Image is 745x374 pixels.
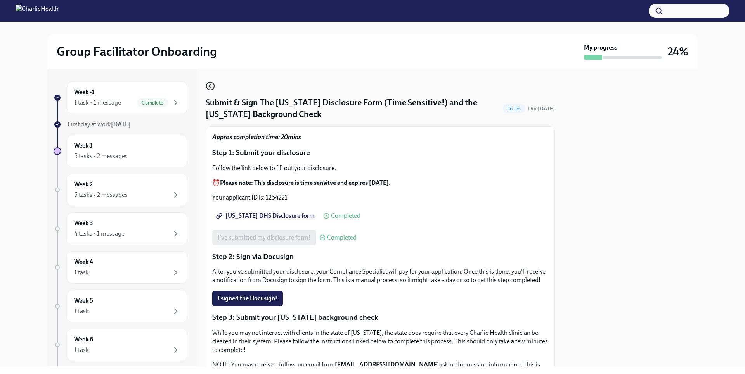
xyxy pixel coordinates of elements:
h6: Week 6 [74,335,93,344]
h3: 24% [668,45,688,59]
span: [US_STATE] DHS Disclosure form [218,212,315,220]
h4: Submit & Sign The [US_STATE] Disclosure Form (Time Sensitive!) and the [US_STATE] Background Check [206,97,500,120]
a: Week 34 tasks • 1 message [54,212,187,245]
span: First day at work [68,121,131,128]
h6: Week 2 [74,180,93,189]
div: 5 tasks • 2 messages [74,191,128,199]
h6: Week 5 [74,296,93,305]
span: October 8th, 2025 09:00 [528,105,555,112]
div: 1 task [74,307,89,315]
strong: Approx completion time: 20mins [212,133,301,141]
h6: Week 1 [74,141,92,150]
p: Step 3: Submit your [US_STATE] background check [212,312,548,322]
a: Week 61 task [54,329,187,361]
strong: Please note: This disclosure is time sensitve and expires [DATE]. [220,179,391,186]
div: 5 tasks • 2 messages [74,152,128,160]
p: ⏰ [212,179,548,187]
button: I signed the Docusign! [212,291,283,306]
h6: Week -1 [74,88,94,97]
a: Week 51 task [54,290,187,322]
p: While you may not interact with clients in the state of [US_STATE], the state does require that e... [212,329,548,354]
span: I signed the Docusign! [218,295,277,302]
span: Due [528,105,555,112]
p: Follow the link below to fill out your disclosure. [212,164,548,172]
span: Completed [331,213,360,219]
a: Week 25 tasks • 2 messages [54,174,187,206]
a: First day at work[DATE] [54,120,187,129]
img: CharlieHealth [16,5,59,17]
div: 4 tasks • 1 message [74,229,125,238]
a: Week 41 task [54,251,187,284]
span: Completed [327,234,357,241]
a: Week 15 tasks • 2 messages [54,135,187,167]
strong: [EMAIL_ADDRESS][DOMAIN_NAME] [335,361,439,368]
h2: Group Facilitator Onboarding [57,44,217,59]
span: Complete [137,100,168,106]
strong: My progress [584,43,617,52]
p: Your applicant ID is: 1254221 [212,193,548,202]
div: 1 task • 1 message [74,98,121,107]
div: 1 task [74,268,89,277]
h6: Week 4 [74,258,93,266]
a: Week -11 task • 1 messageComplete [54,81,187,114]
span: To Do [503,106,525,112]
a: [US_STATE] DHS Disclosure form [212,208,320,224]
p: Step 2: Sign via Docusign [212,252,548,262]
div: 1 task [74,346,89,354]
p: Step 1: Submit your disclosure [212,148,548,158]
strong: [DATE] [538,105,555,112]
strong: [DATE] [111,121,131,128]
h6: Week 3 [74,219,93,228]
p: After you've submitted your disclosure, your Compliance Specialist will pay for your application.... [212,267,548,284]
